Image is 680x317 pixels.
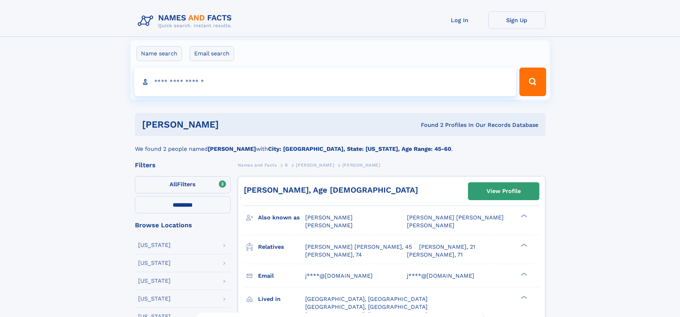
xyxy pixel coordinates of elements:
[258,293,305,305] h3: Lived in
[208,145,256,152] b: [PERSON_NAME]
[519,272,528,276] div: ❯
[488,11,545,29] a: Sign Up
[138,242,171,248] div: [US_STATE]
[244,185,418,194] a: [PERSON_NAME], Age [DEMOGRAPHIC_DATA]
[138,260,171,266] div: [US_STATE]
[519,68,546,96] button: Search Button
[138,278,171,284] div: [US_STATE]
[135,136,545,153] div: We found 2 people named with .
[258,270,305,282] h3: Email
[519,214,528,218] div: ❯
[285,163,288,168] span: B
[296,163,334,168] span: [PERSON_NAME]
[519,295,528,299] div: ❯
[238,160,277,169] a: Names and Facts
[258,241,305,253] h3: Relatives
[142,120,320,129] h1: [PERSON_NAME]
[135,11,238,31] img: Logo Names and Facts
[431,11,488,29] a: Log In
[419,243,475,251] a: [PERSON_NAME], 21
[487,183,521,199] div: View Profile
[305,222,353,229] span: [PERSON_NAME]
[407,222,454,229] span: [PERSON_NAME]
[519,243,528,247] div: ❯
[268,145,451,152] b: City: [GEOGRAPHIC_DATA], State: [US_STATE], Age Range: 45-60
[468,183,539,200] a: View Profile
[135,176,231,193] label: Filters
[407,214,504,221] span: [PERSON_NAME] [PERSON_NAME]
[305,243,412,251] a: [PERSON_NAME] [PERSON_NAME], 45
[134,68,517,96] input: search input
[342,163,381,168] span: [PERSON_NAME]
[305,296,428,302] span: [GEOGRAPHIC_DATA], [GEOGRAPHIC_DATA]
[170,181,177,188] span: All
[135,162,231,168] div: Filters
[305,251,362,259] a: [PERSON_NAME], 74
[407,251,463,259] a: [PERSON_NAME], 71
[135,222,231,228] div: Browse Locations
[305,214,353,221] span: [PERSON_NAME]
[136,46,182,61] label: Name search
[305,303,428,310] span: [GEOGRAPHIC_DATA], [GEOGRAPHIC_DATA]
[320,121,538,129] div: Found 2 Profiles In Our Records Database
[296,160,334,169] a: [PERSON_NAME]
[285,160,288,169] a: B
[190,46,234,61] label: Email search
[138,296,171,302] div: [US_STATE]
[258,212,305,224] h3: Also known as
